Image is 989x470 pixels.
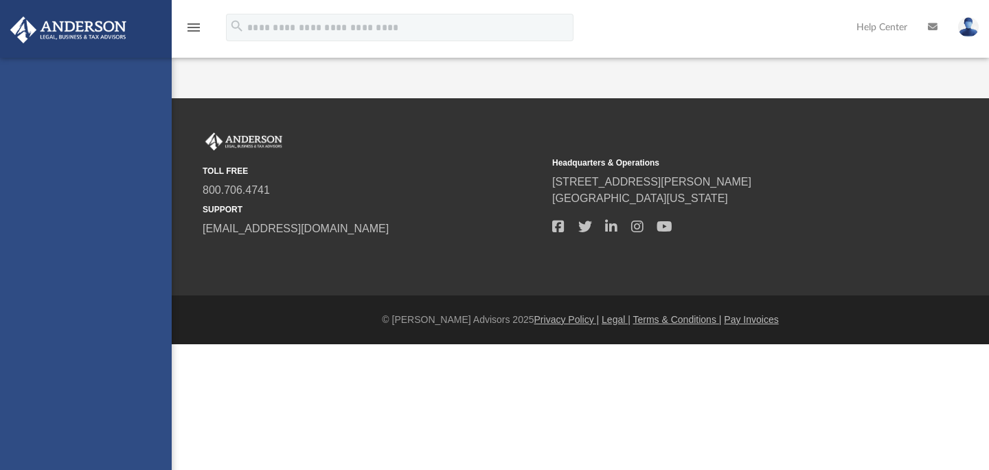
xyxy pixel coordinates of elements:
[958,17,979,37] img: User Pic
[203,165,543,177] small: TOLL FREE
[229,19,245,34] i: search
[602,314,630,325] a: Legal |
[724,314,778,325] a: Pay Invoices
[172,313,989,327] div: © [PERSON_NAME] Advisors 2025
[203,133,285,150] img: Anderson Advisors Platinum Portal
[633,314,722,325] a: Terms & Conditions |
[552,157,892,169] small: Headquarters & Operations
[6,16,130,43] img: Anderson Advisors Platinum Portal
[552,176,751,188] a: [STREET_ADDRESS][PERSON_NAME]
[552,192,728,204] a: [GEOGRAPHIC_DATA][US_STATE]
[203,184,270,196] a: 800.706.4741
[185,19,202,36] i: menu
[203,223,389,234] a: [EMAIL_ADDRESS][DOMAIN_NAME]
[534,314,600,325] a: Privacy Policy |
[185,26,202,36] a: menu
[203,203,543,216] small: SUPPORT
